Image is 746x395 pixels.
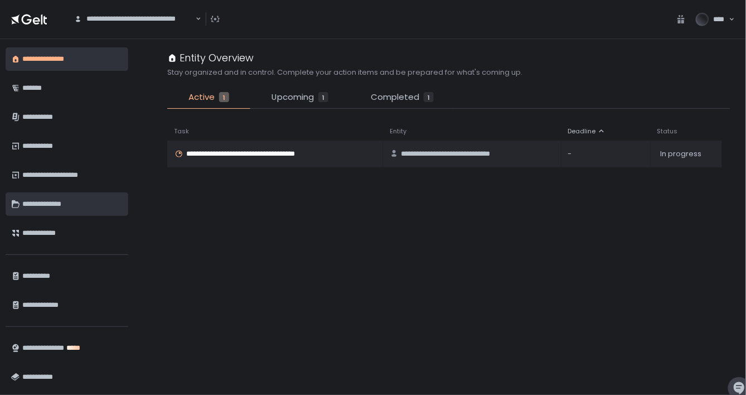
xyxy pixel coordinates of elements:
[657,127,678,136] span: Status
[272,91,314,104] span: Upcoming
[661,149,702,159] span: In progress
[219,92,229,102] div: 1
[568,127,596,136] span: Deadline
[568,149,572,159] span: -
[188,91,215,104] span: Active
[174,127,189,136] span: Task
[390,127,406,136] span: Entity
[167,50,254,65] div: Entity Overview
[424,92,434,102] div: 1
[74,24,195,35] input: Search for option
[318,92,328,102] div: 1
[167,68,522,78] h2: Stay organized and in control. Complete your action items and be prepared for what's coming up.
[67,8,201,31] div: Search for option
[371,91,419,104] span: Completed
